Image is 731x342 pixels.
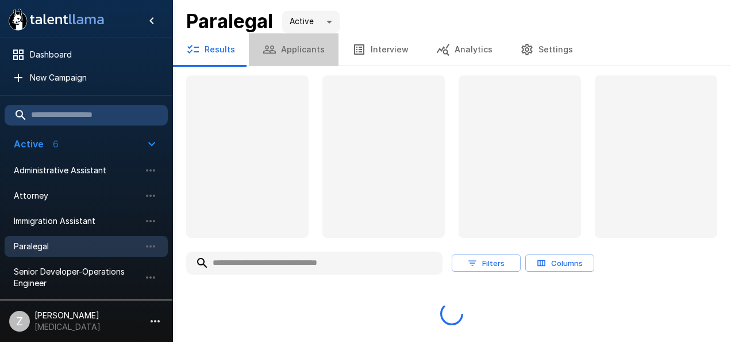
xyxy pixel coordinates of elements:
button: Analytics [422,33,506,66]
button: Results [172,33,249,66]
b: Paralegal [186,9,273,33]
div: Active [282,11,340,33]
button: Settings [506,33,587,66]
button: Applicants [249,33,338,66]
button: Filters [452,254,521,272]
button: Interview [338,33,422,66]
button: Columns [525,254,594,272]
